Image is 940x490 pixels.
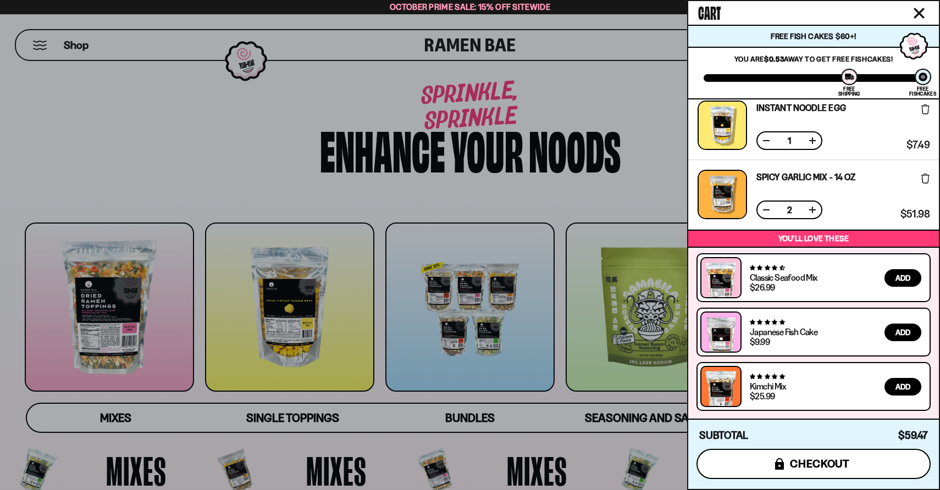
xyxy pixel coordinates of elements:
[750,272,817,283] a: Classic Seafood Mix
[691,233,936,244] p: You’ll love these
[781,136,798,145] span: 1
[781,205,798,214] span: 2
[756,172,855,181] a: Spicy Garlic Mix - 14 oz
[764,54,784,63] strong: $0.53
[750,381,786,392] a: Kimchi Mix
[750,373,784,380] span: 4.76 stars
[750,319,784,326] span: 4.77 stars
[884,269,921,287] button: Add
[750,326,817,337] a: Japanese Fish Cake
[906,140,930,150] span: $7.49
[895,383,910,391] span: Add
[750,392,775,400] div: $25.99
[911,5,927,21] button: Close cart
[390,2,550,12] span: October Prime Sale: 15% off Sitewide
[771,31,856,41] span: Free Fish Cakes $60+!
[756,103,846,112] a: Instant Noodle Egg
[895,274,910,282] span: Add
[750,264,784,271] span: 4.68 stars
[750,283,775,292] div: $26.99
[909,86,936,96] div: Free Fishcakes
[838,86,860,96] div: Free Shipping
[699,430,748,441] h4: Subtotal
[900,209,930,219] span: $51.98
[895,328,910,336] span: Add
[790,458,850,470] span: checkout
[884,378,921,396] button: Add
[884,324,921,341] button: Add
[898,429,928,442] span: $59.47
[698,1,721,23] span: Cart
[750,337,770,346] div: $9.99
[704,54,924,63] p: You are away to get Free Fishcakes!
[696,449,931,479] button: checkout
